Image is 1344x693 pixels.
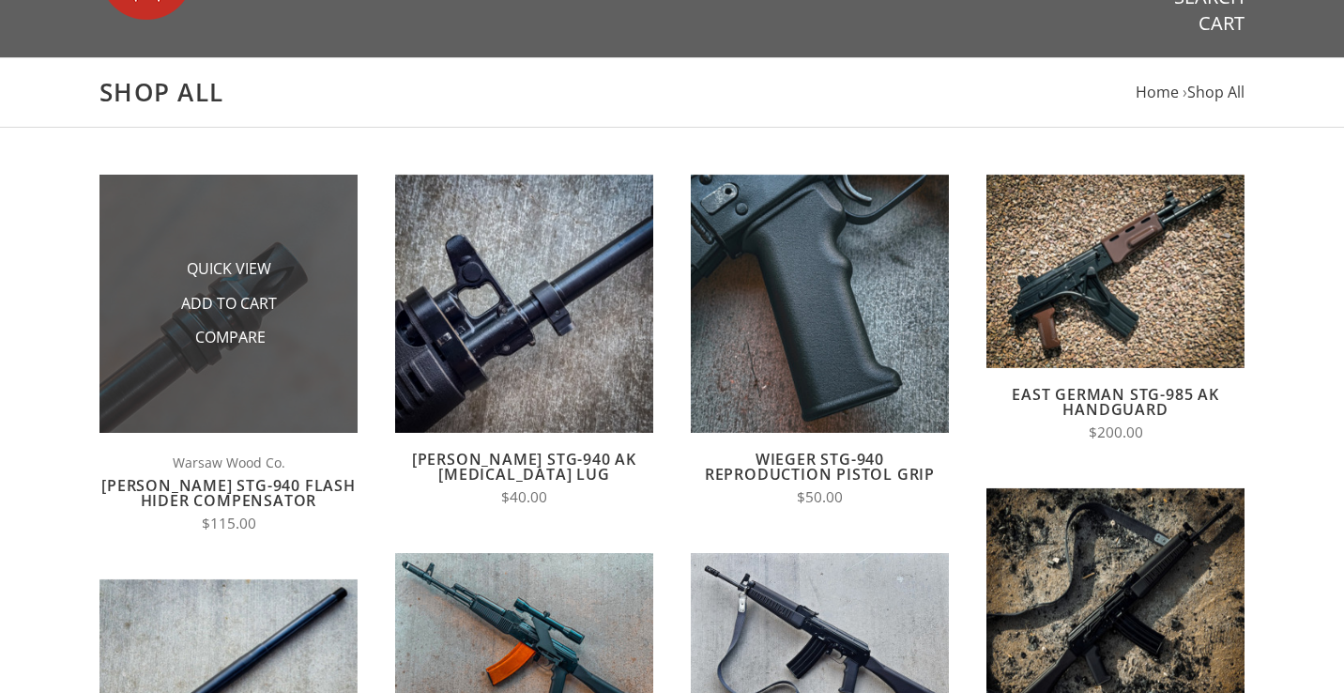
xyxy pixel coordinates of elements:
[101,475,356,511] a: [PERSON_NAME] STG-940 Flash Hider Compensator
[986,175,1245,368] img: East German STG-985 AK Handguard
[99,452,358,473] span: Warsaw Wood Co.
[181,293,277,314] a: Add to Cart
[99,175,358,433] img: Wieger STG-940 Flash Hider Compensator
[395,175,653,433] img: Wieger STG-940 AK Bayonet Lug
[501,487,547,507] span: $40.00
[202,514,256,533] span: $115.00
[1187,82,1245,102] a: Shop All
[1136,82,1179,102] a: Home
[195,327,266,350] span: Compare
[705,449,935,485] a: Wieger STG-940 Reproduction Pistol Grip
[187,258,271,282] span: Quick View
[797,487,843,507] span: $50.00
[691,175,949,433] img: Wieger STG-940 Reproduction Pistol Grip
[1183,80,1245,105] li: ›
[1089,423,1143,442] span: $200.00
[1012,384,1219,420] a: East German STG-985 AK Handguard
[412,449,636,485] a: [PERSON_NAME] STG-940 AK [MEDICAL_DATA] Lug
[181,293,277,316] span: Add to Cart
[99,77,1245,108] h1: Shop All
[1199,11,1245,36] a: Cart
